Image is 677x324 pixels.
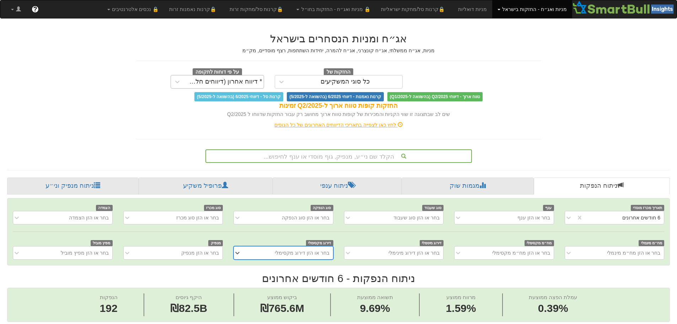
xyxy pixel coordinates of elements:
[291,0,376,18] a: 🔒 מניות ואג״ח - החזקות בחו״ל
[529,301,577,316] span: 0.39%
[357,301,393,316] span: 9.69%
[446,294,475,300] span: מרווח ממוצע
[622,214,660,221] div: 6 חודשים אחרונים
[607,249,660,256] div: בחר או הזן מח״מ מינמלי
[224,0,291,18] a: 🔒קרנות סל/מחקות זרות
[492,249,550,256] div: בחר או הזן מח״מ מקסימלי
[136,48,541,53] h5: מניות, אג״ח ממשלתי, אג״ח קונצרני, אג״ח להמרה, יחידות השתתפות, רצף מוסדיים, מק״מ
[7,177,139,195] a: ניתוח מנפיק וני״ע
[96,205,113,211] span: הצמדה
[176,214,219,221] div: בחר או הזן סוג מכרז
[446,301,476,316] span: 1.59%
[69,214,109,221] div: בחר או הזן הצמדה
[543,205,554,211] span: ענף
[453,0,492,18] a: מניות דואליות
[402,177,533,195] a: מגמות שוק
[26,0,44,18] a: ?
[376,0,452,18] a: 🔒קרנות סל/מחקות ישראליות
[136,101,541,111] div: החזקות קופות טווח ארוך ל-Q2/2025 זמינות
[61,249,109,256] div: בחר או הזן מפיץ מוביל
[193,68,242,76] span: על פי דוחות לתקופה
[206,150,471,162] div: הקלד שם ני״ע, מנפיק, גוף מוסדי או ענף לחיפוש...
[534,177,670,195] a: ניתוח הנפקות
[639,240,664,246] span: מח״מ מינמלי
[136,33,541,44] h2: אג״ח ומניות הנסחרים בישראל
[100,301,118,316] span: 192
[525,240,554,246] span: מח״מ מקסימלי
[136,111,541,118] div: שים לב שבתצוגה זו שווי הקניות והמכירות של קופות טווח ארוך מחושב רק עבור החזקות שדווחו ל Q2/2025
[321,78,370,85] div: כל סוגי המשקיעים
[194,92,283,101] span: קרנות סל - דיווחי 6/2025 (בהשוואה ל-5/2025)
[275,249,329,256] div: בחר או הזן דירוג מקסימלי
[102,0,164,18] a: 🔒 נכסים אלטרנטיבים
[388,249,440,256] div: בחר או הזן דירוג מינימלי
[260,302,304,314] span: ₪765.6M
[208,240,223,246] span: מנפיק
[306,240,333,246] span: דירוג מקסימלי
[631,205,664,211] span: תאריך מכרז מוסדי
[422,205,444,211] span: סוג שעבוד
[186,78,262,85] div: * דיווח אחרון (דיווחים חלקיים)
[91,240,113,246] span: מפיץ מוביל
[170,302,207,314] span: ₪82.5B
[164,0,224,18] a: 🔒קרנות נאמנות זרות
[357,294,393,300] span: תשואה ממוצעת
[387,92,483,101] span: טווח ארוך - דיווחי Q2/2025 (בהשוואה ל-Q1/2025)
[33,6,37,13] span: ?
[204,205,223,211] span: סוג מכרז
[311,205,333,211] span: סוג הנפקה
[393,214,440,221] div: בחר או הזן סוג שעבוד
[287,92,383,101] span: קרנות נאמנות - דיווחי 6/2025 (בהשוואה ל-5/2025)
[282,214,329,221] div: בחר או הזן סוג הנפקה
[131,121,547,128] div: לחץ כאן לצפייה בתאריכי הדיווחים האחרונים של כל הגופים
[324,68,354,76] span: החזקות של
[7,272,670,284] h2: ניתוח הנפקות - 6 חודשים אחרונים
[176,294,202,300] span: היקף גיוסים
[529,294,577,300] span: עמלת הפצה ממוצעת
[273,177,402,195] a: ניתוח ענפי
[572,0,677,15] img: Smartbull
[492,0,572,18] a: מניות ואג״ח - החזקות בישראל
[420,240,444,246] span: דירוג מינימלי
[139,177,272,195] a: פרופיל משקיע
[267,294,297,300] span: ביקוש ממוצע
[100,294,118,300] span: הנפקות
[517,214,550,221] div: בחר או הזן ענף
[181,249,219,256] div: בחר או הזן מנפיק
